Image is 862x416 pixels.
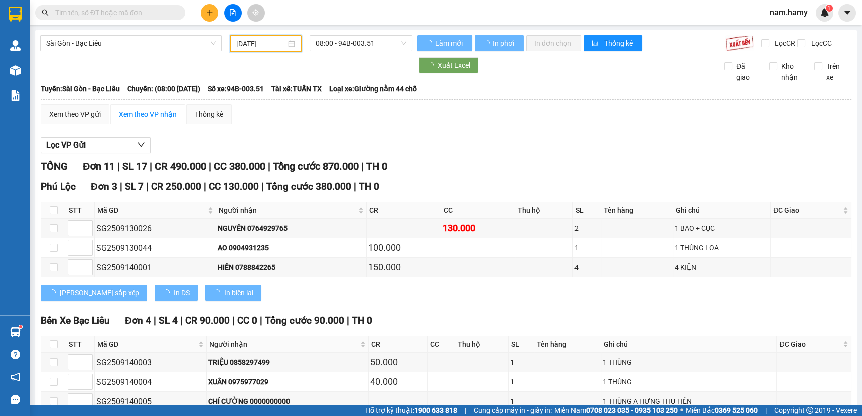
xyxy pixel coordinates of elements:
[359,181,379,192] span: TH 0
[97,339,196,350] span: Mã GD
[554,405,678,416] span: Miền Nam
[58,37,66,45] span: phone
[261,181,264,192] span: |
[224,287,253,298] span: In biên lai
[715,406,758,414] strong: 0369 525 060
[163,289,174,296] span: loading
[806,407,813,414] span: copyright
[365,405,457,416] span: Hỗ trợ kỹ thuật:
[265,315,344,326] span: Tổng cước 90.000
[247,4,265,22] button: aim
[206,9,213,16] span: plus
[120,181,122,192] span: |
[5,63,139,79] b: GỬI : Bến Xe Bạc Liêu
[526,35,581,51] button: In đơn chọn
[125,315,151,326] span: Đơn 4
[483,40,491,47] span: loading
[352,315,372,326] span: TH 0
[779,339,840,350] span: ĐC Giao
[820,8,829,17] img: icon-new-feature
[218,242,365,253] div: AO 0904931235
[10,90,21,101] img: solution-icon
[425,40,434,47] span: loading
[369,336,428,353] th: CR
[762,6,816,19] span: nam.hamy
[603,396,775,407] div: 1 THÙNG A HƯNG THU TIỀN
[574,262,599,273] div: 4
[224,4,242,22] button: file-add
[686,405,758,416] span: Miền Bắc
[208,376,367,387] div: XUÂN 0975977029
[268,160,270,172] span: |
[95,372,207,392] td: SG2509140004
[370,355,426,369] div: 50.000
[119,109,177,120] div: Xem theo VP nhận
[95,258,216,277] td: SG2509140001
[46,139,86,151] span: Lọc VP Gửi
[427,62,438,69] span: loading
[680,408,683,412] span: ⚪️
[185,315,230,326] span: CR 90.000
[49,109,101,120] div: Xem theo VP gửi
[509,336,534,353] th: SL
[260,315,262,326] span: |
[159,315,178,326] span: SL 4
[41,181,76,192] span: Phú Lộc
[465,405,466,416] span: |
[96,261,214,274] div: SG2509140001
[807,38,833,49] span: Lọc CC
[601,202,673,219] th: Tên hàng
[209,160,211,172] span: |
[205,285,261,301] button: In biên lai
[237,315,257,326] span: CC 0
[41,137,151,153] button: Lọc VP Gửi
[316,36,406,51] span: 08:00 - 94B-003.51
[777,61,807,83] span: Kho nhận
[60,287,139,298] span: [PERSON_NAME] sắp xếp
[122,160,147,172] span: SL 17
[95,238,216,258] td: SG2509130044
[229,9,236,16] span: file-add
[41,315,110,326] span: Bến Xe Bạc Liêu
[95,392,207,411] td: SG2509140005
[10,327,21,337] img: warehouse-icon
[455,336,508,353] th: Thu hộ
[5,35,191,47] li: 0946 508 595
[11,395,20,404] span: message
[155,160,206,172] span: CR 490.000
[601,336,777,353] th: Ghi chú
[96,356,205,369] div: SG2509140003
[66,202,95,219] th: STT
[367,202,441,219] th: CR
[368,260,439,274] div: 150.000
[10,65,21,76] img: warehouse-icon
[266,181,351,192] span: Tổng cước 380.000
[232,315,235,326] span: |
[435,38,464,49] span: Làm mới
[218,262,365,273] div: HIỀN 0788842265
[95,353,207,372] td: SG2509140003
[675,242,769,253] div: 1 THÙNG LOA
[127,83,200,94] span: Chuyến: (08:00 [DATE])
[428,336,455,353] th: CC
[117,160,120,172] span: |
[475,35,524,51] button: In phơi
[419,57,478,73] button: Xuất Excel
[592,40,600,48] span: bar-chart
[96,395,205,408] div: SG2509140005
[155,285,198,301] button: In DS
[9,7,22,22] img: logo-vxr
[83,160,115,172] span: Đơn 11
[675,223,769,234] div: 1 BAO + CỤC
[603,357,775,368] div: 1 THÙNG
[213,289,224,296] span: loading
[443,221,513,235] div: 130.000
[180,315,183,326] span: |
[5,22,191,35] li: 995 [PERSON_NAME]
[208,83,264,94] span: Số xe: 94B-003.51
[370,375,426,389] div: 40.000
[146,181,149,192] span: |
[584,35,642,51] button: bar-chartThống kê
[366,160,387,172] span: TH 0
[150,160,152,172] span: |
